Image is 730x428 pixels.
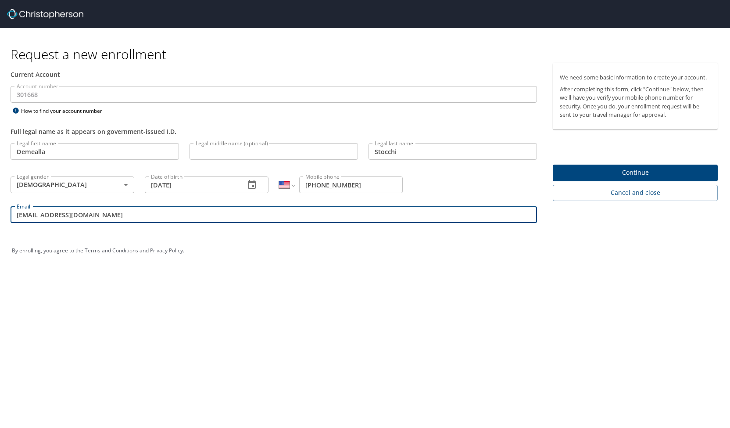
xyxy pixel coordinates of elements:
[11,127,537,136] div: Full legal name as it appears on government-issued I.D.
[11,105,120,116] div: How to find your account number
[11,46,725,63] h1: Request a new enrollment
[553,185,718,201] button: Cancel and close
[7,9,83,19] img: cbt logo
[299,176,403,193] input: Enter phone number
[145,176,238,193] input: MM/DD/YYYY
[12,240,718,262] div: By enrolling, you agree to the and .
[560,187,711,198] span: Cancel and close
[560,167,711,178] span: Continue
[11,176,134,193] div: [DEMOGRAPHIC_DATA]
[11,70,537,79] div: Current Account
[560,73,711,82] p: We need some basic information to create your account.
[553,165,718,182] button: Continue
[560,85,711,119] p: After completing this form, click "Continue" below, then we'll have you verify your mobile phone ...
[85,247,138,254] a: Terms and Conditions
[150,247,183,254] a: Privacy Policy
